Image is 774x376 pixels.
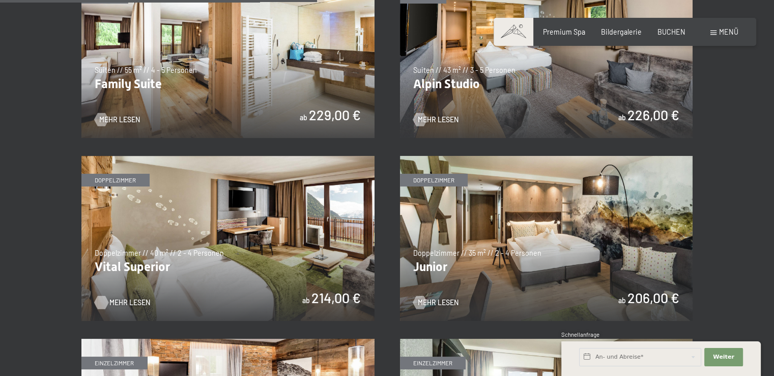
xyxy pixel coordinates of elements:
a: Mehr Lesen [413,298,458,308]
span: Mehr Lesen [418,115,458,125]
a: Single Superior [400,339,693,344]
a: Mehr Lesen [413,115,458,125]
img: Vital Superior [81,156,375,321]
a: Bildergalerie [601,28,642,36]
span: Mehr Lesen [99,115,140,125]
button: Weiter [704,348,743,366]
a: Mehr Lesen [95,115,140,125]
a: Mehr Lesen [95,298,140,308]
img: Junior [400,156,693,321]
a: BUCHEN [657,28,685,36]
span: Schnellanfrage [561,331,599,338]
a: Vital Superior [81,156,375,162]
a: Premium Spa [543,28,585,36]
span: Mehr Lesen [418,298,458,308]
span: Mehr Lesen [109,298,150,308]
span: Menü [719,28,738,36]
a: Single Alpin [81,339,375,344]
span: Weiter [713,353,734,361]
a: Junior [400,156,693,162]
